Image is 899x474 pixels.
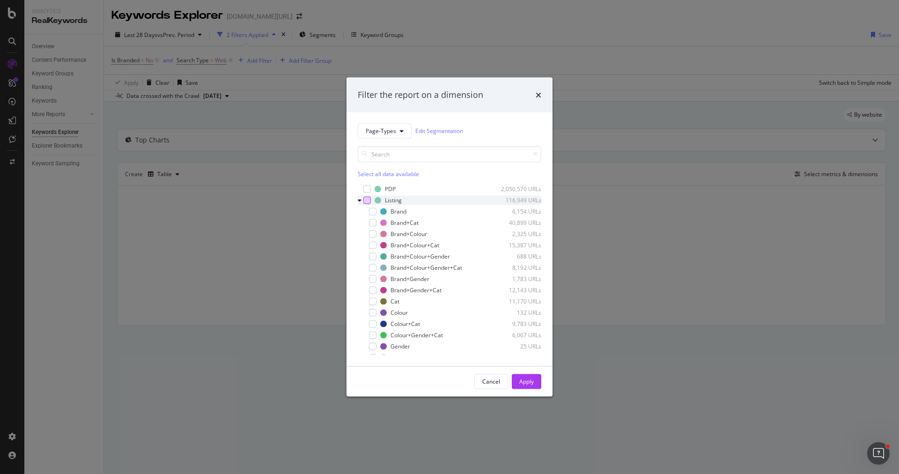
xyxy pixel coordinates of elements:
[391,252,450,260] div: Brand+Colour+Gender
[391,320,420,328] div: Colour+Cat
[415,126,463,136] a: Edit Segmentation
[391,286,442,294] div: Brand+Gender+Cat
[495,342,541,350] div: 25 URLs
[391,309,408,317] div: Colour
[495,331,541,339] div: 6,067 URLs
[482,378,500,385] div: Cancel
[358,146,541,162] input: Search
[495,354,541,362] div: 2,198 URLs
[391,219,419,227] div: Brand+Cat
[495,297,541,305] div: 11,170 URLs
[358,123,412,138] button: Page-Types
[495,275,541,283] div: 1,783 URLs
[391,207,406,215] div: Brand
[867,442,890,465] iframe: Intercom live chat
[391,241,439,249] div: Brand+Colour+Cat
[358,170,541,178] div: Select all data available
[495,252,541,260] div: 688 URLs
[495,196,541,204] div: 116,949 URLs
[495,207,541,215] div: 6,154 URLs
[358,89,483,101] div: Filter the report on a dimension
[391,331,443,339] div: Colour+Gender+Cat
[391,297,399,305] div: Cat
[474,374,508,389] button: Cancel
[391,264,462,272] div: Brand+Colour+Gender+Cat
[512,374,541,389] button: Apply
[495,219,541,227] div: 40,899 URLs
[495,309,541,317] div: 132 URLs
[366,127,396,135] span: Page-Types
[385,185,396,193] div: PDP
[536,89,541,101] div: times
[495,286,541,294] div: 12,143 URLs
[495,320,541,328] div: 9,783 URLs
[519,378,534,385] div: Apply
[495,185,541,193] div: 2,050,570 URLs
[391,342,410,350] div: Gender
[391,354,422,362] div: Gender+Cat
[495,241,541,249] div: 15,387 URLs
[346,78,553,397] div: modal
[391,230,427,238] div: Brand+Colour
[385,196,402,204] div: Listing
[391,275,429,283] div: Brand+Gender
[495,264,541,272] div: 8,192 URLs
[495,230,541,238] div: 2,325 URLs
